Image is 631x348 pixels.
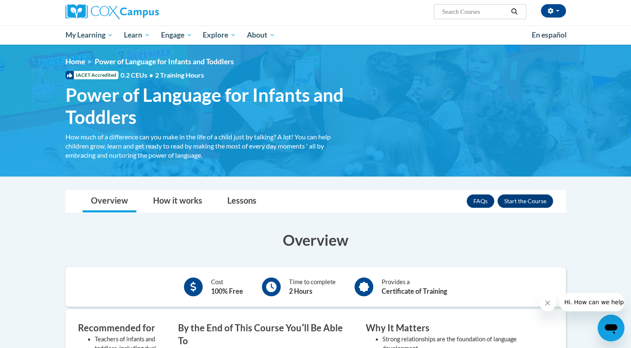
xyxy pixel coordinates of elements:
[118,25,156,45] a: Learn
[65,71,118,79] span: IACET Accredited
[65,4,224,19] a: Cox Campus
[83,190,136,212] a: Overview
[65,132,353,160] div: How much of a difference can you make in the life of a child just by talking? A lot! You can help...
[145,190,211,212] a: How it works
[161,30,192,40] span: Engage
[65,30,113,40] span: My Learning
[149,71,153,79] span: •
[203,30,236,40] span: Explore
[598,315,624,341] iframe: Button to launch messaging window
[5,6,68,13] span: Hi. How can we help?
[211,277,243,296] div: Cost
[121,71,204,80] span: 0.2 CEUs
[532,30,567,39] span: En español
[289,277,336,296] div: Time to complete
[289,287,312,295] b: 2 Hours
[508,7,520,17] button: Search
[219,190,265,212] a: Lessons
[95,57,234,66] span: Power of Language for Infants and Toddlers
[124,30,150,40] span: Learn
[541,4,566,18] button: Account Settings
[467,194,494,208] a: FAQs
[65,229,566,250] h3: Overview
[498,194,553,208] button: Enroll
[241,25,281,45] a: About
[65,4,159,19] img: Cox Campus
[197,25,241,45] a: Explore
[382,277,447,296] div: Provides a
[65,84,353,128] span: Power of Language for Infants and Toddlers
[526,26,572,44] a: En español
[53,25,578,45] div: Main menu
[559,293,624,311] iframe: Message from company
[78,322,166,335] h3: Recommended for
[178,322,353,348] h3: By the End of This Course Youʹll Be Able To
[539,295,556,311] iframe: Close message
[366,322,541,335] h3: Why It Matters
[247,30,275,40] span: About
[65,57,85,66] a: Home
[382,287,447,295] b: Certificate of Training
[156,25,198,45] a: Engage
[211,287,243,295] b: 100% Free
[155,71,204,79] span: 2 Training Hours
[60,25,119,45] a: My Learning
[441,7,508,17] input: Search Courses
